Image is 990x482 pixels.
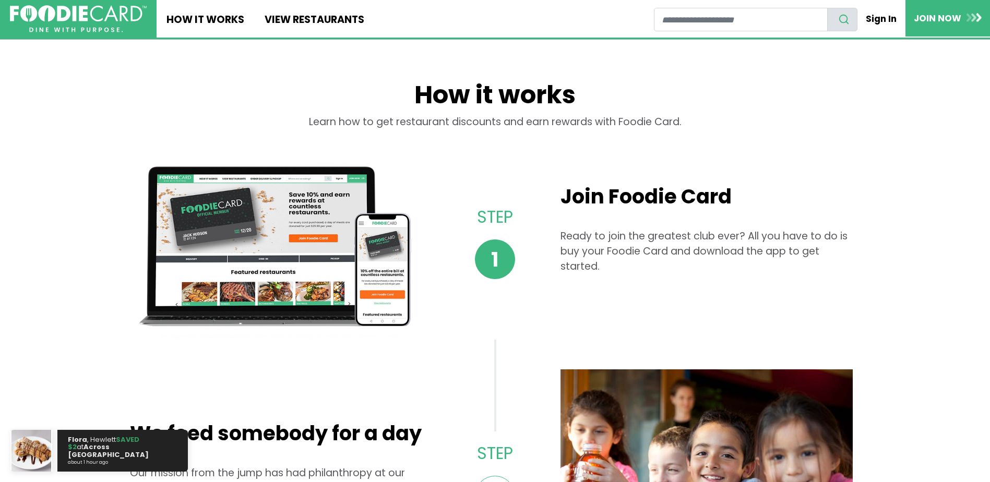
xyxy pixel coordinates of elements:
a: Sign In [857,7,905,30]
p: , Hewlett at [68,436,177,465]
p: Step [456,441,534,466]
p: Ready to join the greatest club ever? All you have to do is buy your Foodie Card and download the... [560,229,853,274]
div: Learn how to get restaurant discounts and earn rewards with Foodie Card. [130,115,861,145]
input: restaurant search [654,8,828,31]
strong: Across [GEOGRAPHIC_DATA] [68,442,149,459]
small: about 1 hour ago [68,460,174,465]
strong: SAVED $ [68,435,139,452]
h2: We feed somebody for a day [130,421,422,445]
h2: Join Foodie Card [560,185,853,209]
img: Webhook [11,430,51,472]
p: Step [456,205,534,230]
img: FoodieCard; Eat, Drink, Save, Donate [10,5,147,33]
h1: How it works [130,80,861,115]
button: search [827,8,857,31]
strong: 2 [73,442,77,452]
span: 1 [475,239,515,280]
strong: Flora [68,435,87,444]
